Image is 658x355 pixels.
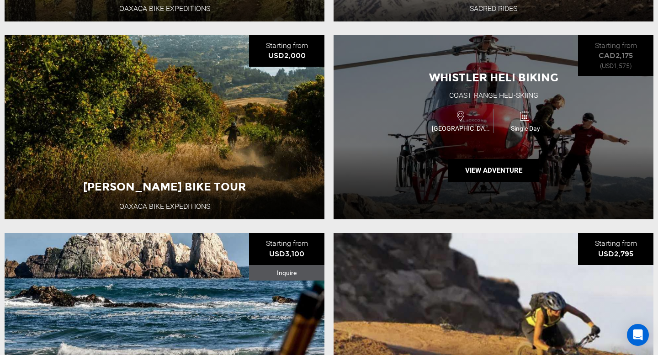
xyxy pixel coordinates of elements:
span: Whistler Heli Biking [429,71,558,84]
span: [GEOGRAPHIC_DATA] [430,124,493,133]
span: Single Day [496,124,555,133]
button: View Adventure [448,159,539,182]
div: Coast Range Heli-Skiing [449,90,538,101]
div: Open Intercom Messenger [627,324,649,346]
